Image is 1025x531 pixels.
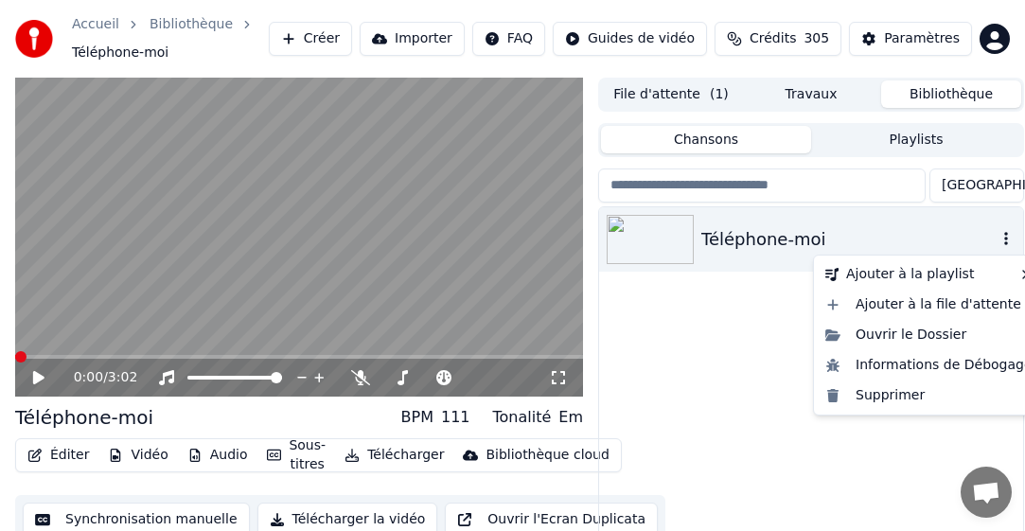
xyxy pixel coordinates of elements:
[710,85,729,104] span: ( 1 )
[108,368,137,387] span: 3:02
[401,406,433,429] div: BPM
[884,29,960,48] div: Paramètres
[72,15,119,34] a: Accueil
[100,442,175,469] button: Vidéo
[472,22,545,56] button: FAQ
[486,446,609,465] div: Bibliothèque cloud
[750,29,796,48] span: Crédits
[849,22,972,56] button: Paramètres
[15,404,153,431] div: Téléphone-moi
[961,467,1012,518] div: Ouvrir le chat
[259,433,334,478] button: Sous-titres
[558,406,583,429] div: Em
[811,126,1021,153] button: Playlists
[553,22,707,56] button: Guides de vidéo
[269,22,352,56] button: Créer
[72,15,269,62] nav: breadcrumb
[804,29,829,48] span: 305
[715,22,841,56] button: Crédits305
[74,368,103,387] span: 0:00
[150,15,233,34] a: Bibliothèque
[180,442,256,469] button: Audio
[493,406,552,429] div: Tonalité
[741,80,881,108] button: Travaux
[72,44,168,62] span: Téléphone-moi
[15,20,53,58] img: youka
[441,406,470,429] div: 111
[337,442,451,469] button: Télécharger
[20,442,97,469] button: Éditer
[701,226,997,253] div: Téléphone-moi
[360,22,465,56] button: Importer
[881,80,1021,108] button: Bibliothèque
[74,368,119,387] div: /
[601,80,741,108] button: File d'attente
[601,126,811,153] button: Chansons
